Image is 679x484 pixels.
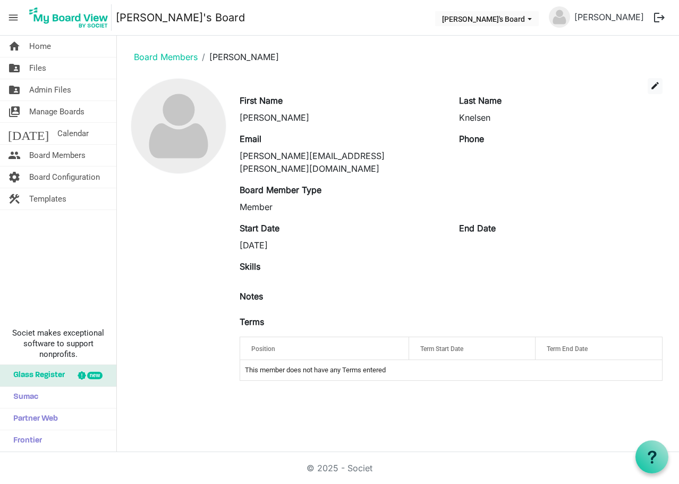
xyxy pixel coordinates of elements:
span: Board Configuration [29,166,100,188]
span: Frontier [8,430,42,452]
a: © 2025 - Societ [307,463,372,473]
label: End Date [459,222,496,235]
span: Manage Boards [29,101,84,122]
div: new [87,372,103,379]
button: Judith's Board dropdownbutton [435,11,539,26]
span: Templates [29,188,66,210]
span: Sumac [8,387,38,408]
span: edit [650,81,660,90]
span: switch_account [8,101,21,122]
a: Board Members [134,52,198,62]
img: My Board View Logo [26,4,112,31]
a: [PERSON_NAME] [570,6,648,28]
span: settings [8,166,21,188]
span: Term Start Date [420,345,463,353]
span: Admin Files [29,79,71,101]
span: folder_shared [8,57,21,79]
li: [PERSON_NAME] [198,51,279,63]
label: Skills [240,260,260,273]
div: Member [240,201,443,213]
img: no-profile-picture.svg [549,6,570,28]
label: Notes [240,290,263,303]
a: [PERSON_NAME]'s Board [116,7,245,28]
label: Email [240,132,261,145]
button: logout [648,6,670,29]
div: [PERSON_NAME] [240,111,443,124]
span: Societ makes exceptional software to support nonprofits. [5,328,112,360]
div: Knelsen [459,111,663,124]
span: Position [251,345,275,353]
label: Board Member Type [240,183,321,196]
span: [DATE] [8,123,49,144]
span: people [8,145,21,166]
label: Start Date [240,222,279,235]
td: This member does not have any Terms entered [240,360,662,380]
span: Glass Register [8,365,65,386]
label: Terms [240,315,264,328]
span: home [8,36,21,57]
span: Calendar [57,123,89,144]
button: edit [648,78,663,94]
img: no-profile-picture.svg [131,79,226,173]
div: [PERSON_NAME][EMAIL_ADDRESS][PERSON_NAME][DOMAIN_NAME] [240,149,443,175]
span: Board Members [29,145,86,166]
span: Files [29,57,46,79]
span: folder_shared [8,79,21,101]
label: Last Name [459,94,502,107]
span: Term End Date [547,345,588,353]
span: construction [8,188,21,210]
div: [DATE] [240,239,443,252]
a: My Board View Logo [26,4,116,31]
span: Home [29,36,51,57]
span: Partner Web [8,408,58,430]
span: menu [3,7,23,28]
label: Phone [459,132,484,145]
label: First Name [240,94,283,107]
